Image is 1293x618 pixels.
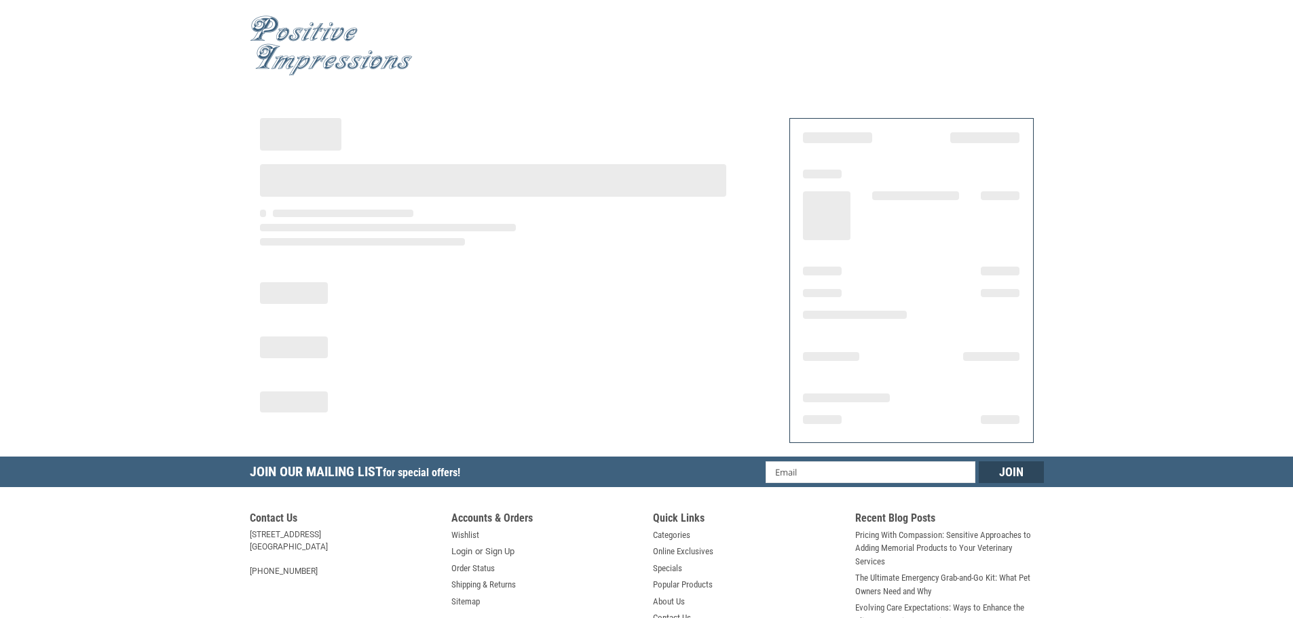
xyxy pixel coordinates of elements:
a: Specials [653,562,682,575]
h5: Join Our Mailing List [250,457,467,491]
a: About Us [653,595,685,609]
input: Email [766,461,975,483]
a: Order Status [451,562,495,575]
h5: Recent Blog Posts [855,511,1044,528]
a: Pricing With Compassion: Sensitive Approaches to Adding Memorial Products to Your Veterinary Serv... [855,528,1044,568]
img: Positive Impressions [250,16,413,76]
a: Sitemap [451,595,480,609]
span: or [467,545,491,558]
a: Shipping & Returns [451,578,516,592]
a: Popular Products [653,578,713,592]
a: Wishlist [451,528,479,542]
a: Login [451,545,472,558]
span: for special offers! [383,466,460,479]
input: Join [979,461,1044,483]
h5: Accounts & Orders [451,511,640,528]
h5: Contact Us [250,511,438,528]
h5: Quick Links [653,511,842,528]
a: Categories [653,528,690,542]
a: The Ultimate Emergency Grab-and-Go Kit: What Pet Owners Need and Why [855,571,1044,598]
address: [STREET_ADDRESS] [GEOGRAPHIC_DATA] [PHONE_NUMBER] [250,528,438,577]
a: Online Exclusives [653,545,713,558]
a: Sign Up [485,545,514,558]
